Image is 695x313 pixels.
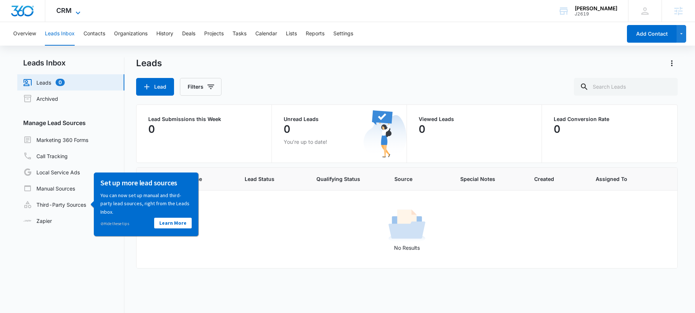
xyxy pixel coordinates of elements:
p: Unread Leads [284,117,395,122]
button: Contacts [84,22,105,46]
h1: Leads [136,58,162,69]
span: Lead Name [174,175,227,183]
h2: Leads Inbox [17,57,124,68]
button: Reports [306,22,325,46]
button: Settings [333,22,353,46]
a: Hide these tips [12,49,41,54]
span: Qualifying Status [316,175,377,183]
button: Tasks [233,22,247,46]
a: Local Service Ads [23,168,80,177]
button: Add Contact [627,25,677,43]
button: Deals [182,22,195,46]
p: You’re up to date! [284,138,395,146]
button: Lead [136,78,174,96]
p: You can now set up manual and third-party lead sources, right from the Leads Inbox. [12,19,103,43]
a: Third-Party Sources [23,200,86,209]
button: Actions [666,57,678,69]
button: Lists [286,22,297,46]
span: ⊘ [12,49,15,54]
a: Marketing 360 Forms [23,135,88,144]
a: Leads0 [23,78,65,87]
p: 0 [284,123,290,135]
span: Created [534,175,578,183]
a: Manual Sources [23,184,75,193]
p: Lead Conversion Rate [554,117,665,122]
p: 0 [148,123,155,135]
img: No Results [389,207,425,244]
a: Zapier [23,217,52,225]
button: Calendar [255,22,277,46]
span: Source [394,175,443,183]
div: account id [575,11,617,17]
input: Search Leads [574,78,678,96]
p: No Results [137,244,677,252]
span: Special Notes [460,175,517,183]
button: Projects [204,22,224,46]
p: 0 [419,123,425,135]
h3: Set up more lead sources [12,6,103,15]
h3: Manage Lead Sources [17,118,124,127]
button: History [156,22,173,46]
span: Lead Status [245,175,299,183]
p: Viewed Leads [419,117,530,122]
span: Assigned To [596,175,627,183]
a: Archived [23,94,58,103]
div: account name [575,6,617,11]
button: Leads Inbox [45,22,75,46]
a: Learn More [66,45,103,56]
span: CRM [56,7,72,14]
button: Organizations [114,22,148,46]
button: Filters [180,78,221,96]
p: Lead Submissions this Week [148,117,259,122]
button: Overview [13,22,36,46]
p: 0 [554,123,560,135]
a: Call Tracking [23,152,68,160]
